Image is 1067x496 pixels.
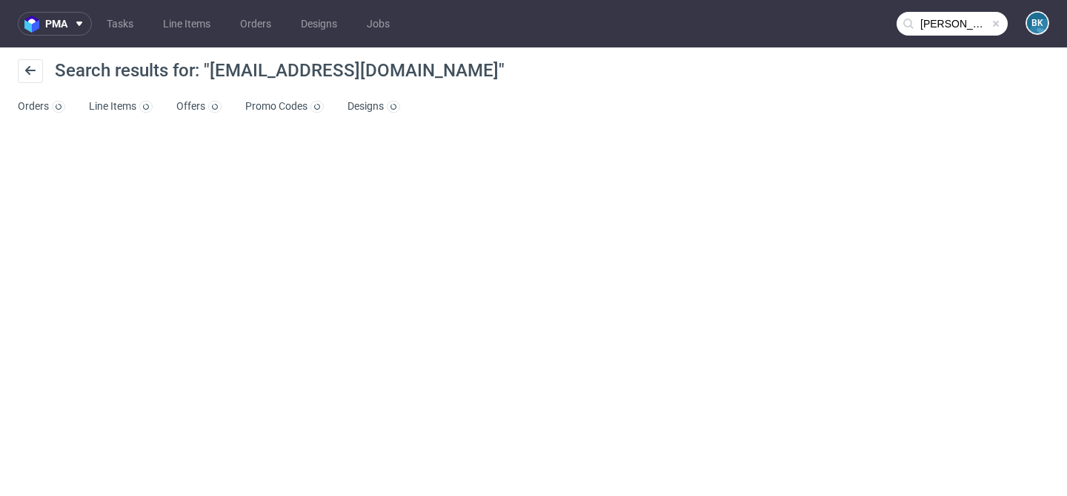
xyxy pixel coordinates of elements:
a: Orders [231,12,280,36]
button: pma [18,12,92,36]
a: Line Items [154,12,219,36]
figcaption: BK [1027,13,1048,33]
a: Line Items [89,95,153,119]
span: Search results for: "[EMAIL_ADDRESS][DOMAIN_NAME]" [55,60,505,81]
a: Designs [348,95,400,119]
a: Designs [292,12,346,36]
a: Promo Codes [245,95,324,119]
img: logo [24,16,45,33]
a: Jobs [358,12,399,36]
a: Orders [18,95,65,119]
a: Offers [176,95,222,119]
span: pma [45,19,67,29]
a: Tasks [98,12,142,36]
